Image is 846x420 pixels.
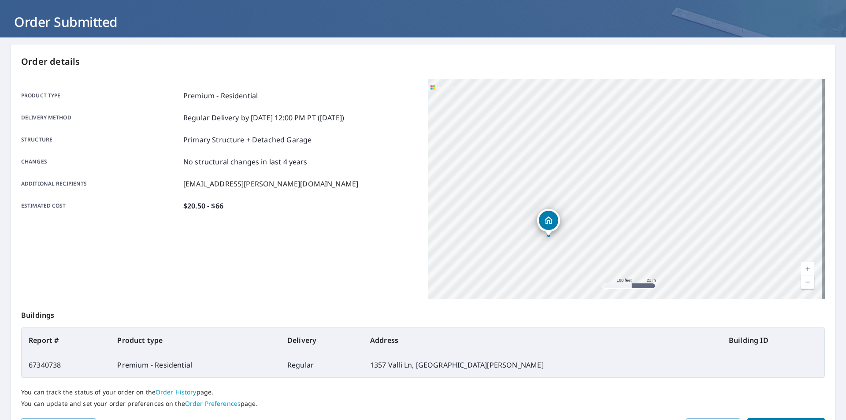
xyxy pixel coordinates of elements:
th: Address [363,328,722,353]
p: You can update and set your order preferences on the page. [21,400,825,408]
p: Product type [21,90,180,101]
p: Primary Structure + Detached Garage [183,134,312,145]
p: Estimated cost [21,201,180,211]
td: 67340738 [22,353,110,377]
p: Additional recipients [21,178,180,189]
td: Regular [280,353,363,377]
th: Building ID [722,328,824,353]
p: [EMAIL_ADDRESS][PERSON_NAME][DOMAIN_NAME] [183,178,358,189]
th: Product type [110,328,280,353]
td: 1357 Valli Ln, [GEOGRAPHIC_DATA][PERSON_NAME] [363,353,722,377]
p: Structure [21,134,180,145]
a: Order Preferences [185,399,241,408]
td: Premium - Residential [110,353,280,377]
p: You can track the status of your order on the page. [21,388,825,396]
p: No structural changes in last 4 years [183,156,308,167]
a: Current Level 18, Zoom In [801,262,814,275]
a: Current Level 18, Zoom Out [801,275,814,289]
p: Changes [21,156,180,167]
a: Order History [156,388,197,396]
th: Delivery [280,328,363,353]
h1: Order Submitted [11,13,835,31]
p: Premium - Residential [183,90,258,101]
p: Buildings [21,299,825,327]
p: $20.50 - $66 [183,201,223,211]
p: Delivery method [21,112,180,123]
p: Regular Delivery by [DATE] 12:00 PM PT ([DATE]) [183,112,344,123]
th: Report # [22,328,110,353]
p: Order details [21,55,825,68]
div: Dropped pin, building 1, Residential property, 1357 Valli Ln Saint Charles, MO 63304 [537,209,560,236]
